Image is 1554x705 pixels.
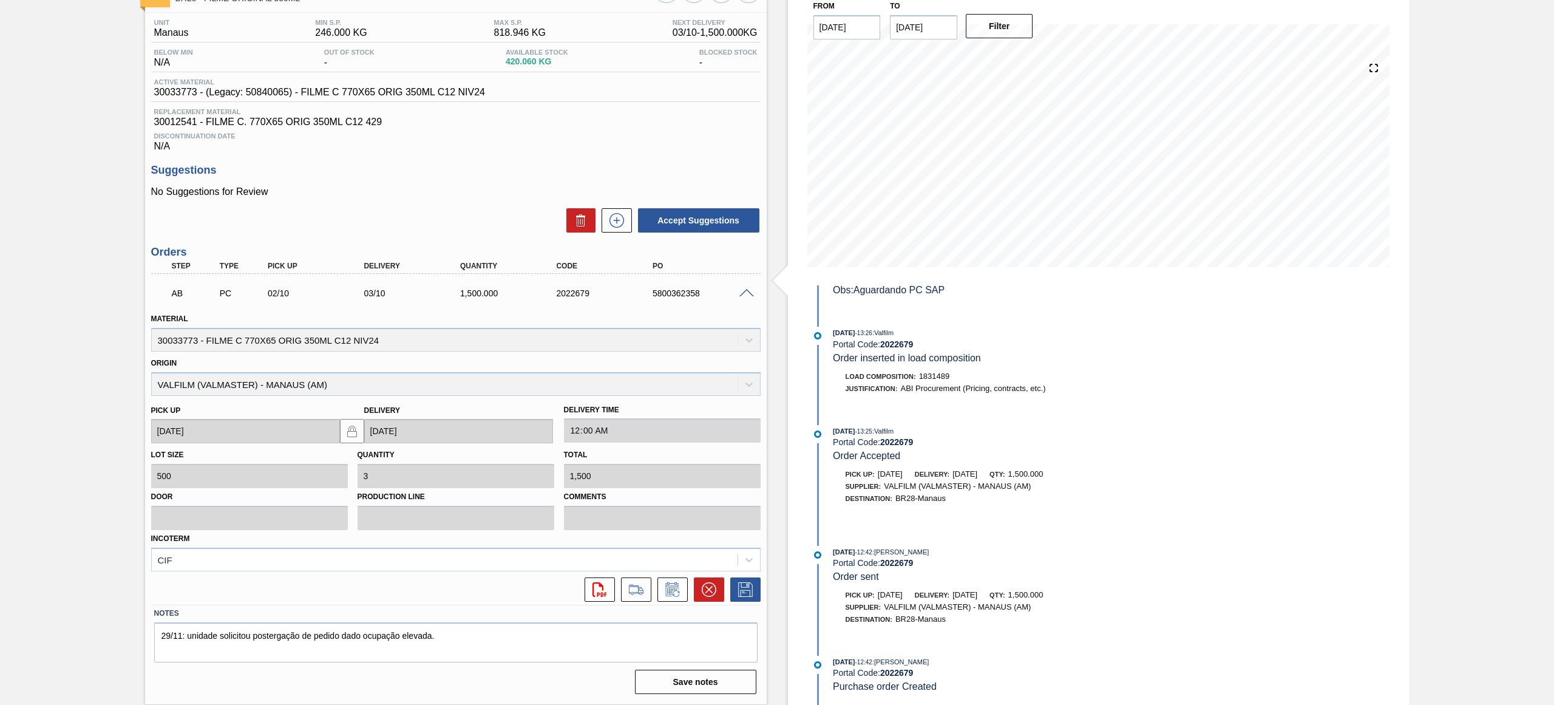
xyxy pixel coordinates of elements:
[833,339,1121,349] div: Portal Code:
[872,658,929,666] span: : [PERSON_NAME]
[315,27,367,38] span: 246.000 KG
[217,288,269,298] div: Purchase order
[895,615,946,624] span: BR28-Manaus
[151,49,196,68] div: N/A
[151,534,190,543] label: Incoterm
[696,49,761,68] div: -
[154,117,758,128] span: 30012541 - FILME C. 770X65 ORIG 350ML C12 429
[151,128,761,152] div: N/A
[506,49,568,56] span: Available Stock
[688,577,724,602] div: Cancel Order
[560,208,595,233] div: Delete Suggestions
[833,437,1121,447] div: Portal Code:
[872,548,929,556] span: : [PERSON_NAME]
[833,451,900,461] span: Order Accepted
[564,451,588,459] label: Total
[321,49,378,68] div: -
[880,668,914,678] strong: 2022679
[265,262,375,270] div: Pick up
[813,2,835,10] label: From
[724,577,761,602] div: Save Order
[833,668,1121,678] div: Portal Code:
[154,78,486,86] span: Active Material
[358,451,395,459] label: Quantity
[989,471,1005,478] span: Qty:
[884,602,1031,611] span: VALFILM (VALMASTER) - MANAUS (AM)
[151,164,761,177] h3: Suggestions
[833,548,855,556] span: [DATE]
[880,558,914,568] strong: 2022679
[154,87,486,98] span: 30033773 - (Legacy: 50840065) - FILME C 770X65 ORIG 350ML C12 NIV24
[564,488,761,506] label: Comments
[494,19,546,26] span: MAX S.P.
[833,681,937,692] span: Purchase order Created
[315,19,367,26] span: MIN S.P.
[651,577,688,602] div: Inform order change
[846,591,875,599] span: Pick up:
[814,332,821,339] img: atual
[915,591,949,599] span: Delivery:
[172,288,218,298] p: AB
[361,288,470,298] div: 03/10/2025
[151,419,340,443] input: dd/mm/yyyy
[151,359,177,367] label: Origin
[638,208,759,233] button: Accept Suggestions
[154,49,193,56] span: Below Min
[169,280,221,307] div: Awaiting Billing
[1008,590,1043,599] span: 1,500.000
[846,604,881,611] span: Supplier:
[846,471,875,478] span: Pick up:
[364,406,401,415] label: Delivery
[878,469,903,479] span: [DATE]
[217,262,269,270] div: Type
[846,373,916,380] span: Load Composition :
[265,288,375,298] div: 02/10/2025
[553,262,663,270] div: Code
[154,605,758,622] label: Notes
[457,262,567,270] div: Quantity
[650,288,759,298] div: 5800362358
[361,262,470,270] div: Delivery
[855,659,872,666] span: - 12:42
[169,262,221,270] div: Step
[364,419,553,443] input: dd/mm/yyyy
[615,577,651,602] div: Go to Load Composition
[673,19,758,26] span: Next Delivery
[814,661,821,669] img: atual
[846,616,892,623] span: Destination:
[151,451,184,459] label: Lot size
[632,207,761,234] div: Accept Suggestions
[833,558,1121,568] div: Portal Code:
[345,424,359,438] img: locked
[358,488,554,506] label: Production Line
[872,427,894,435] span: : Valfilm
[154,622,758,662] textarea: 29/11: unidade solicitou postergação de pedido dado ocupação elevada.
[900,384,1045,393] span: ABI Procurement (Pricing, contracts, etc.)
[151,315,188,323] label: Material
[915,471,949,478] span: Delivery:
[595,208,632,233] div: New suggestion
[833,329,855,336] span: [DATE]
[989,591,1005,599] span: Qty:
[833,285,945,295] span: Obs: Aguardando PC SAP
[855,549,872,556] span: - 12:42
[158,554,172,565] div: CIF
[846,483,881,490] span: Supplier:
[919,372,950,381] span: 1831489
[564,401,761,419] label: Delivery Time
[650,262,759,270] div: PO
[813,15,881,39] input: dd/mm/yyyy
[151,406,181,415] label: Pick up
[154,19,189,26] span: Unit
[872,329,894,336] span: : Valfilm
[151,488,348,506] label: Door
[340,419,364,443] button: locked
[553,288,663,298] div: 2022679
[151,246,761,259] h3: Orders
[952,469,977,479] span: [DATE]
[579,577,615,602] div: Open PDF file
[890,15,957,39] input: dd/mm/yyyy
[880,339,914,349] strong: 2022679
[846,495,892,502] span: Destination:
[494,27,546,38] span: 818.946 KG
